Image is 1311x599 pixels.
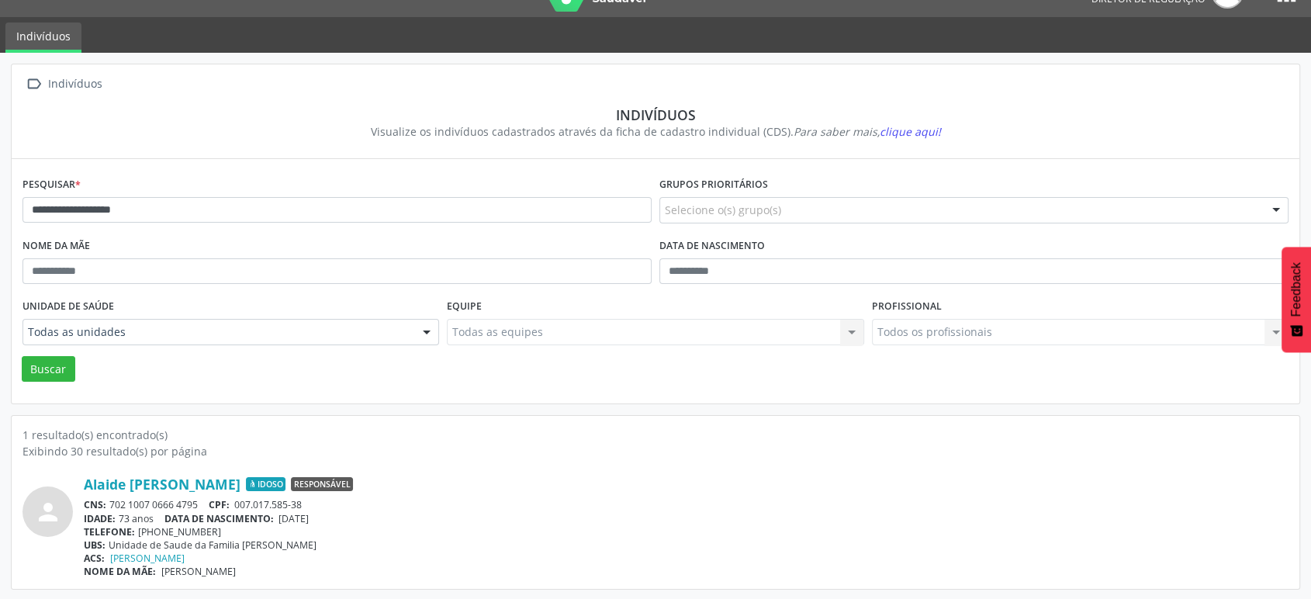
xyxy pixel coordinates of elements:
[291,477,353,491] span: Responsável
[84,538,106,552] span: UBS:
[5,23,81,53] a: Indivíduos
[22,73,105,95] a:  Indivíduos
[1289,262,1303,317] span: Feedback
[84,476,240,493] a: Alaide [PERSON_NAME]
[22,356,75,383] button: Buscar
[84,512,1289,525] div: 73 anos
[22,234,90,258] label: Nome da mãe
[880,124,941,139] span: clique aqui!
[161,565,236,578] span: [PERSON_NAME]
[45,73,105,95] div: Indivíduos
[28,324,407,340] span: Todas as unidades
[84,538,1289,552] div: Unidade de Saude da Familia [PERSON_NAME]
[84,565,156,578] span: NOME DA MÃE:
[22,73,45,95] i: 
[22,295,114,319] label: Unidade de saúde
[1282,247,1311,352] button: Feedback - Mostrar pesquisa
[33,106,1278,123] div: Indivíduos
[84,525,1289,538] div: [PHONE_NUMBER]
[22,443,1289,459] div: Exibindo 30 resultado(s) por página
[84,552,105,565] span: ACS:
[447,295,482,319] label: Equipe
[84,498,1289,511] div: 702 1007 0666 4795
[84,512,116,525] span: IDADE:
[209,498,230,511] span: CPF:
[22,173,81,197] label: Pesquisar
[794,124,941,139] i: Para saber mais,
[164,512,274,525] span: DATA DE NASCIMENTO:
[872,295,942,319] label: Profissional
[84,525,135,538] span: TELEFONE:
[34,498,62,526] i: person
[659,234,765,258] label: Data de nascimento
[234,498,302,511] span: 007.017.585-38
[246,477,285,491] span: Idoso
[278,512,309,525] span: [DATE]
[22,427,1289,443] div: 1 resultado(s) encontrado(s)
[665,202,781,218] span: Selecione o(s) grupo(s)
[84,498,106,511] span: CNS:
[33,123,1278,140] div: Visualize os indivíduos cadastrados através da ficha de cadastro individual (CDS).
[110,552,185,565] a: [PERSON_NAME]
[659,173,768,197] label: Grupos prioritários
